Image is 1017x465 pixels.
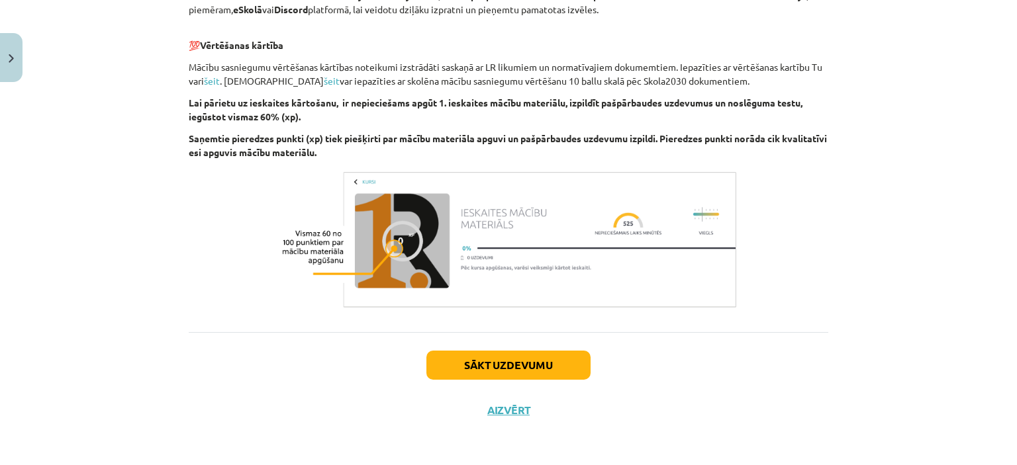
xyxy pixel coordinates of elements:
p: Mācību sasniegumu vērtēšanas kārtības noteikumi izstrādāti saskaņā ar LR likumiem un normatīvajie... [189,60,828,88]
a: šeit [204,75,220,87]
button: Aizvērt [483,403,534,417]
b: Vērtēšanas kārtība [200,39,283,51]
p: 💯 [189,24,828,52]
img: icon-close-lesson-0947bae3869378f0d4975bcd49f059093ad1ed9edebbc8119c70593378902aed.svg [9,54,14,63]
b: Saņemtie pieredzes punkti (xp) tiek piešķirti par mācību materiāla apguvi un pašpārbaudes uzdevum... [189,132,827,158]
strong: Discord [274,3,308,15]
button: Sākt uzdevumu [426,351,591,380]
a: šeit [324,75,340,87]
b: Lai pārietu uz ieskaites kārtošanu, ir nepieciešams apgūt 1. ieskaites mācību materiālu, izpildīt... [189,97,802,122]
strong: eSkolā [233,3,262,15]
